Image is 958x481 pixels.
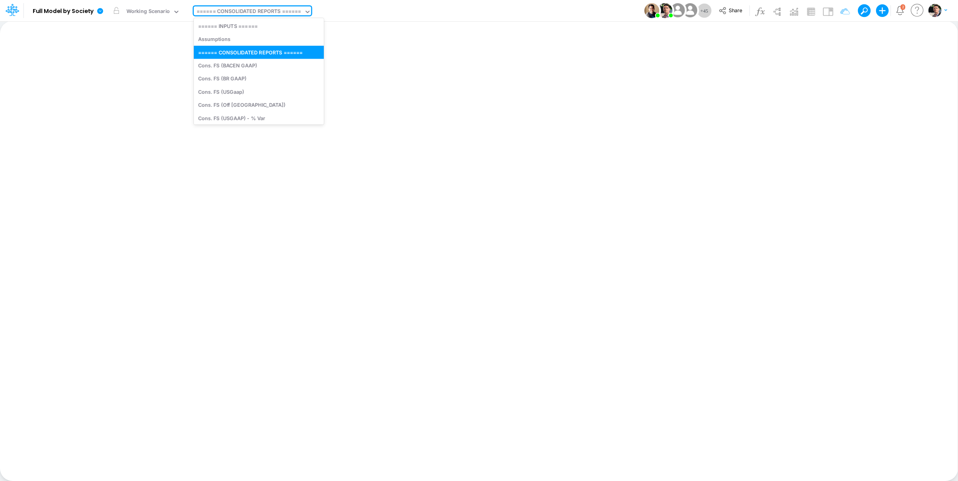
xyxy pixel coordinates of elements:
[644,3,659,18] img: User Image Icon
[669,2,687,19] img: User Image Icon
[194,59,324,72] div: Cons. FS (BACEN GAAP)
[194,33,324,46] div: Assumptions
[126,7,170,17] div: Working Scenario
[700,8,708,13] span: + 45
[194,98,324,111] div: Cons. FS (Off [GEOGRAPHIC_DATA])
[194,19,324,32] div: ====== INPUTS ======
[194,46,324,59] div: ====== CONSOLIDATED REPORTS ======
[715,5,748,17] button: Share
[194,85,324,98] div: Cons. FS (USGaap)
[895,6,904,15] a: Notifications
[197,7,301,17] div: ====== CONSOLIDATED REPORTS ======
[194,72,324,85] div: Cons. FS (BR GAAP)
[657,3,672,18] img: User Image Icon
[902,5,904,9] div: 2 unread items
[194,111,324,124] div: Cons. FS (USGAAP) - % Var
[33,8,94,15] b: Full Model by Society
[681,2,699,19] img: User Image Icon
[729,7,742,13] span: Share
